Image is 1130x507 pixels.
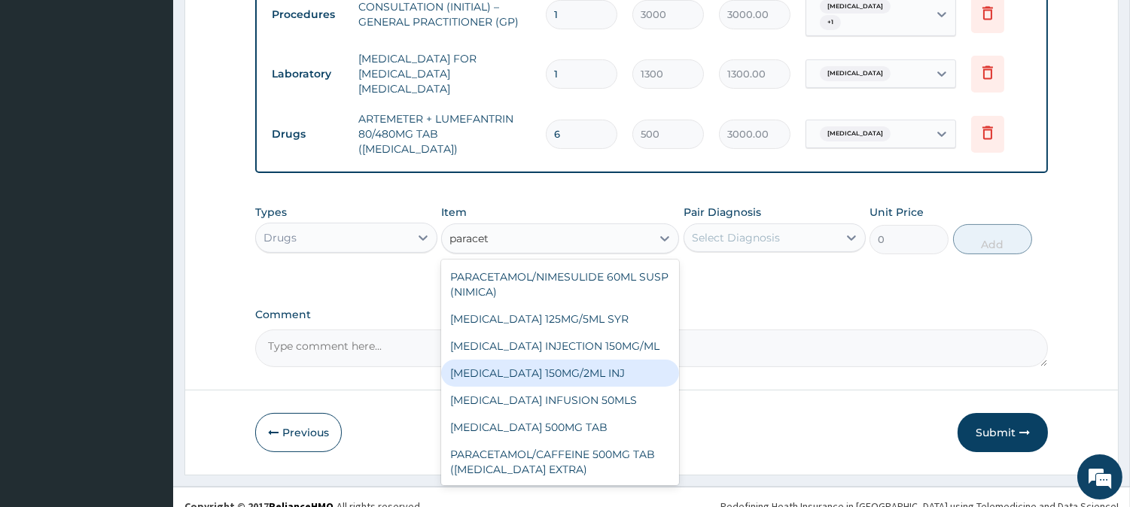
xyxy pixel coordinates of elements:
[441,360,679,387] div: [MEDICAL_DATA] 150MG/2ML INJ
[820,15,841,30] span: + 1
[263,230,297,245] div: Drugs
[247,8,283,44] div: Minimize live chat window
[441,305,679,332] div: [MEDICAL_DATA] 125MG/5ML SYR
[441,441,679,483] div: PARACETAMOL/CAFFEINE 500MG TAB ([MEDICAL_DATA] EXTRA)
[441,205,467,220] label: Item
[255,413,342,452] button: Previous
[958,413,1048,452] button: Submit
[441,387,679,414] div: [MEDICAL_DATA] INFUSION 50MLS
[870,205,924,220] label: Unit Price
[692,230,780,245] div: Select Diagnosis
[441,263,679,305] div: PARACETAMOL/NIMESULIDE 60ML SUSP (NIMICA)
[264,120,351,148] td: Drugs
[255,308,1048,321] label: Comment
[820,126,891,141] span: [MEDICAL_DATA]
[684,205,761,220] label: Pair Diagnosis
[351,104,538,164] td: ARTEMETER + LUMEFANTRIN 80/480MG TAB ([MEDICAL_DATA])
[87,156,208,308] span: We're online!
[953,224,1032,254] button: Add
[28,75,61,113] img: d_794563401_company_1708531726252_794563401
[441,414,679,441] div: [MEDICAL_DATA] 500MG TAB
[441,332,679,360] div: [MEDICAL_DATA] INJECTION 150MG/ML
[820,66,891,81] span: [MEDICAL_DATA]
[255,206,287,219] label: Types
[264,1,351,29] td: Procedures
[351,44,538,104] td: [MEDICAL_DATA] FOR [MEDICAL_DATA] [MEDICAL_DATA]
[8,343,287,396] textarea: Type your message and hit 'Enter'
[264,60,351,88] td: Laboratory
[78,84,253,104] div: Chat with us now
